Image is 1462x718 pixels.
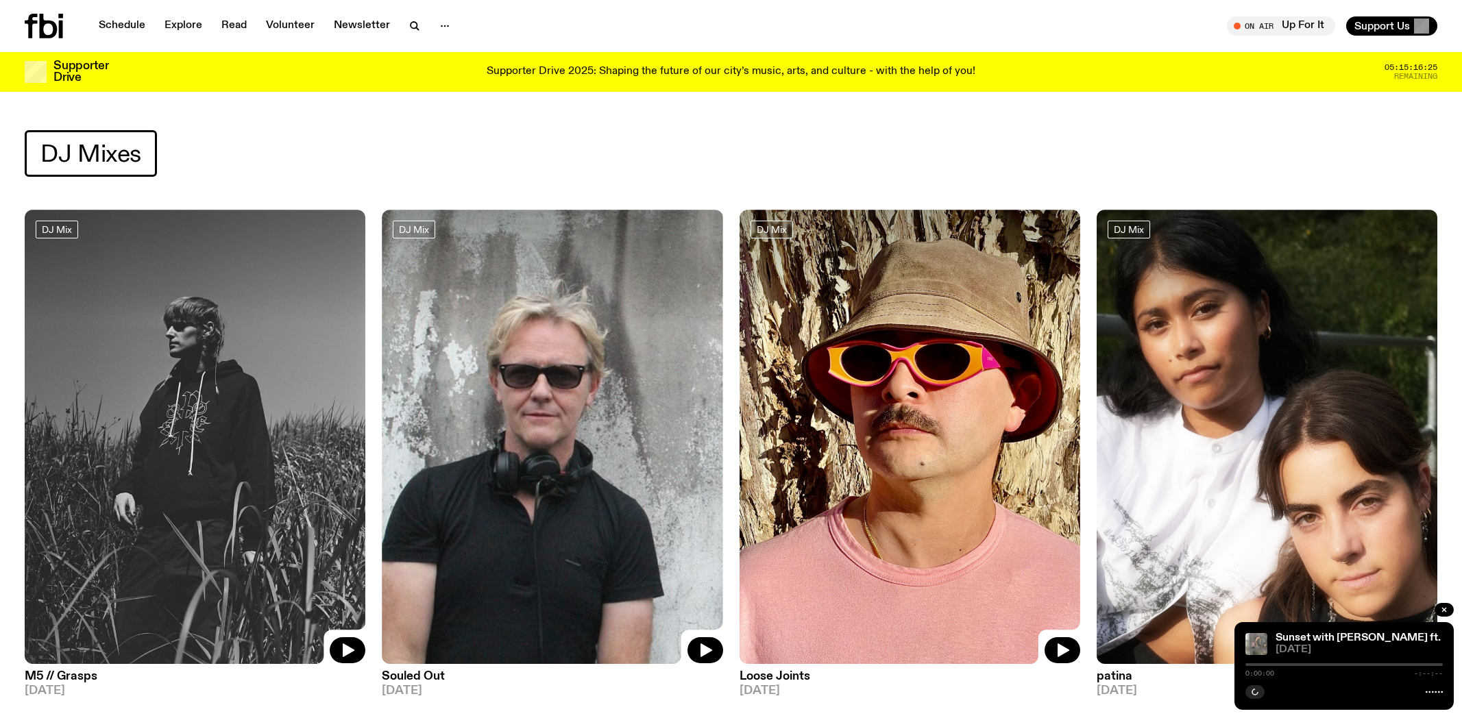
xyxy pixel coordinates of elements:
[1385,64,1437,71] span: 05:15:16:25
[740,664,1080,697] a: Loose Joints[DATE]
[740,685,1080,697] span: [DATE]
[1097,671,1437,682] h3: patina
[1394,73,1437,80] span: Remaining
[757,224,787,234] span: DJ Mix
[393,221,435,238] a: DJ Mix
[42,224,72,234] span: DJ Mix
[258,16,323,36] a: Volunteer
[382,210,722,664] img: Stephen looks directly at the camera, wearing a black tee, black sunglasses and headphones around...
[53,60,108,84] h3: Supporter Drive
[25,664,365,697] a: M5 // Grasps[DATE]
[1346,16,1437,36] button: Support Us
[25,671,365,682] h3: M5 // Grasps
[1114,224,1144,234] span: DJ Mix
[1245,670,1274,677] span: 0:00:00
[25,685,365,697] span: [DATE]
[1097,685,1437,697] span: [DATE]
[40,140,141,167] span: DJ Mixes
[382,664,722,697] a: Souled Out[DATE]
[36,221,78,238] a: DJ Mix
[382,671,722,682] h3: Souled Out
[1097,664,1437,697] a: patina[DATE]
[156,16,210,36] a: Explore
[751,221,793,238] a: DJ Mix
[740,671,1080,682] h3: Loose Joints
[382,685,722,697] span: [DATE]
[326,16,398,36] a: Newsletter
[399,224,429,234] span: DJ Mix
[1414,670,1443,677] span: -:--:--
[740,210,1080,664] img: Tyson stands in front of a paperbark tree wearing orange sunglasses, a suede bucket hat and a pin...
[1227,16,1335,36] button: On AirUp For It
[90,16,154,36] a: Schedule
[1276,645,1443,655] span: [DATE]
[1108,221,1150,238] a: DJ Mix
[487,66,975,78] p: Supporter Drive 2025: Shaping the future of our city’s music, arts, and culture - with the help o...
[213,16,255,36] a: Read
[1354,20,1410,32] span: Support Us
